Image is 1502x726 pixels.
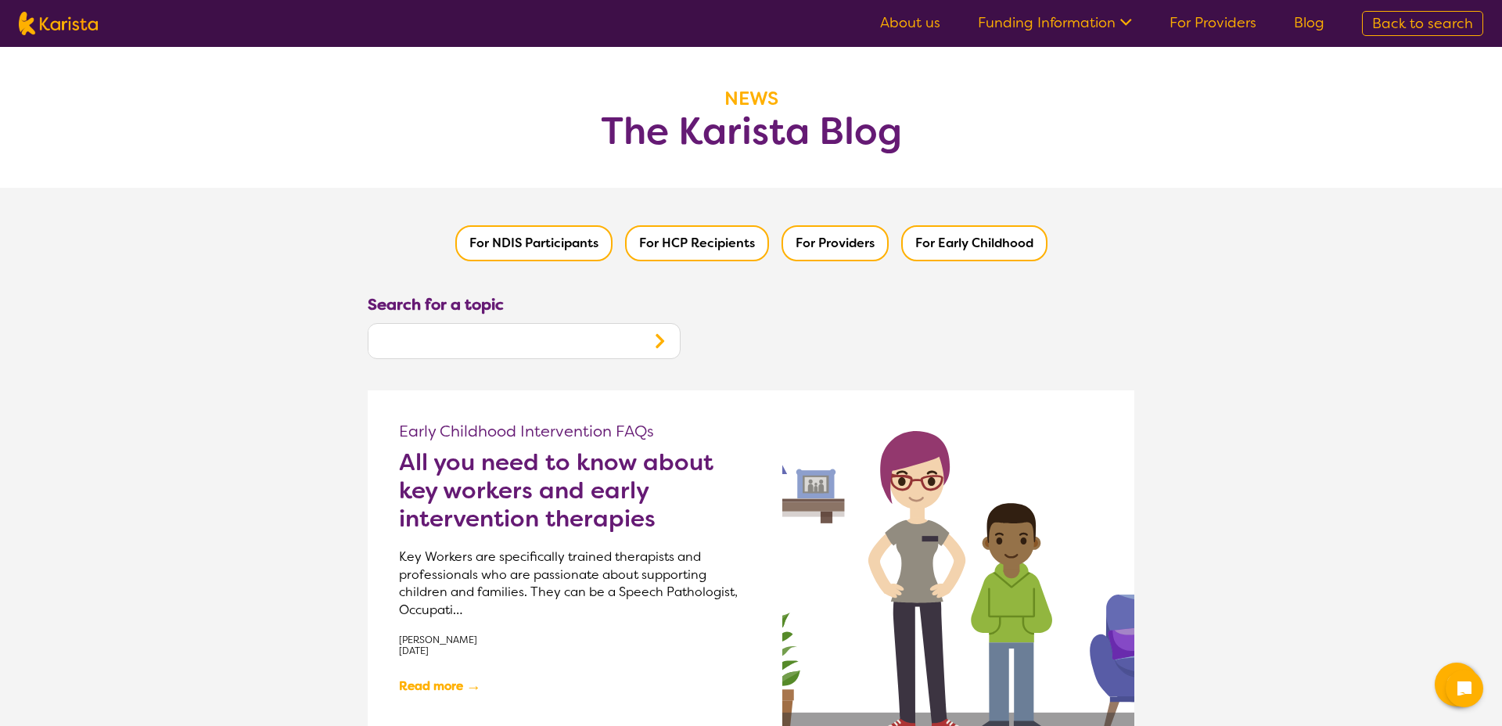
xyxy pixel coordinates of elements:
[625,225,769,261] button: Filter by HCP Recipients
[978,13,1132,32] a: Funding Information
[901,225,1047,261] button: Filter by Early Childhood
[399,673,481,699] a: Read more→
[1435,663,1479,706] button: Channel Menu
[782,225,889,261] button: Filter by Providers
[466,673,481,699] span: →
[399,448,751,533] a: All you need to know about key workers and early intervention therapies
[19,12,98,35] img: Karista logo
[880,13,940,32] a: About us
[639,324,680,358] button: Search
[1294,13,1324,32] a: Blog
[1372,14,1473,33] span: Back to search
[455,225,613,261] button: Filter by NDIS Participants
[399,548,751,619] p: Key Workers are specifically trained therapists and professionals who are passionate about suppor...
[368,293,504,316] label: Search for a topic
[399,422,751,440] p: Early Childhood Intervention FAQs
[1362,11,1483,36] a: Back to search
[1170,13,1256,32] a: For Providers
[399,634,751,657] p: [PERSON_NAME] [DATE]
